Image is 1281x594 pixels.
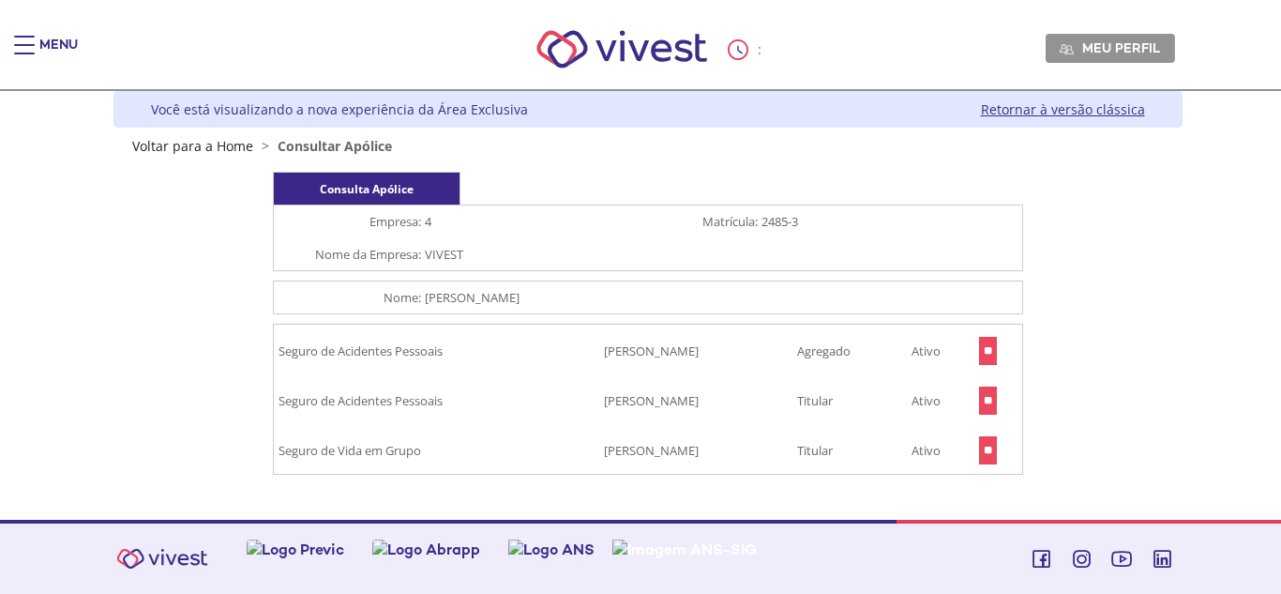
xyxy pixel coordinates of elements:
span: Consultar Apólice [278,137,392,155]
td: Nome da Empresa: [273,238,423,271]
td: Ativo [907,424,974,475]
div: Consulta Apólice [273,172,460,205]
div: : [728,39,765,60]
td: Ativo [907,374,974,424]
td: VIVEST [423,238,1022,271]
td: 2485-3 [760,206,1022,238]
img: Logo Previc [247,540,344,559]
td: Ativo [907,325,974,375]
div: Vivest [99,91,1183,520]
section: FunCESP - Participante Consulta Apólice [119,172,1177,484]
img: Imagem ANS-SIG [612,540,757,559]
td: [PERSON_NAME] [599,424,792,475]
td: Titular [792,374,907,424]
span: > [257,137,274,155]
div: Você está visualizando a nova experiência da Área Exclusiva [151,100,528,118]
td: [PERSON_NAME] [599,325,792,375]
span: Meu perfil [1082,39,1160,56]
td: Matrícula: [610,206,761,238]
td: Seguro de Acidentes Pessoais [273,325,599,375]
a: Retornar à versão clássica [981,100,1145,118]
div: Menu [39,36,78,73]
td: [PERSON_NAME] [599,374,792,424]
td: Nome: [273,282,423,314]
img: Vivest [516,9,729,89]
td: [PERSON_NAME] [423,282,1022,314]
td: Seguro de Acidentes Pessoais [273,374,599,424]
td: Agregado [792,325,907,375]
td: 4 [423,206,610,238]
a: Meu perfil [1046,34,1175,62]
img: Vivest [106,538,219,580]
td: Titular [792,424,907,475]
img: Logo Abrapp [372,540,480,559]
img: Meu perfil [1060,42,1074,56]
img: Logo ANS [508,540,595,559]
td: Empresa: [273,206,423,238]
td: Seguro de Vida em Grupo [273,424,599,475]
a: Voltar para a Home [132,137,253,155]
